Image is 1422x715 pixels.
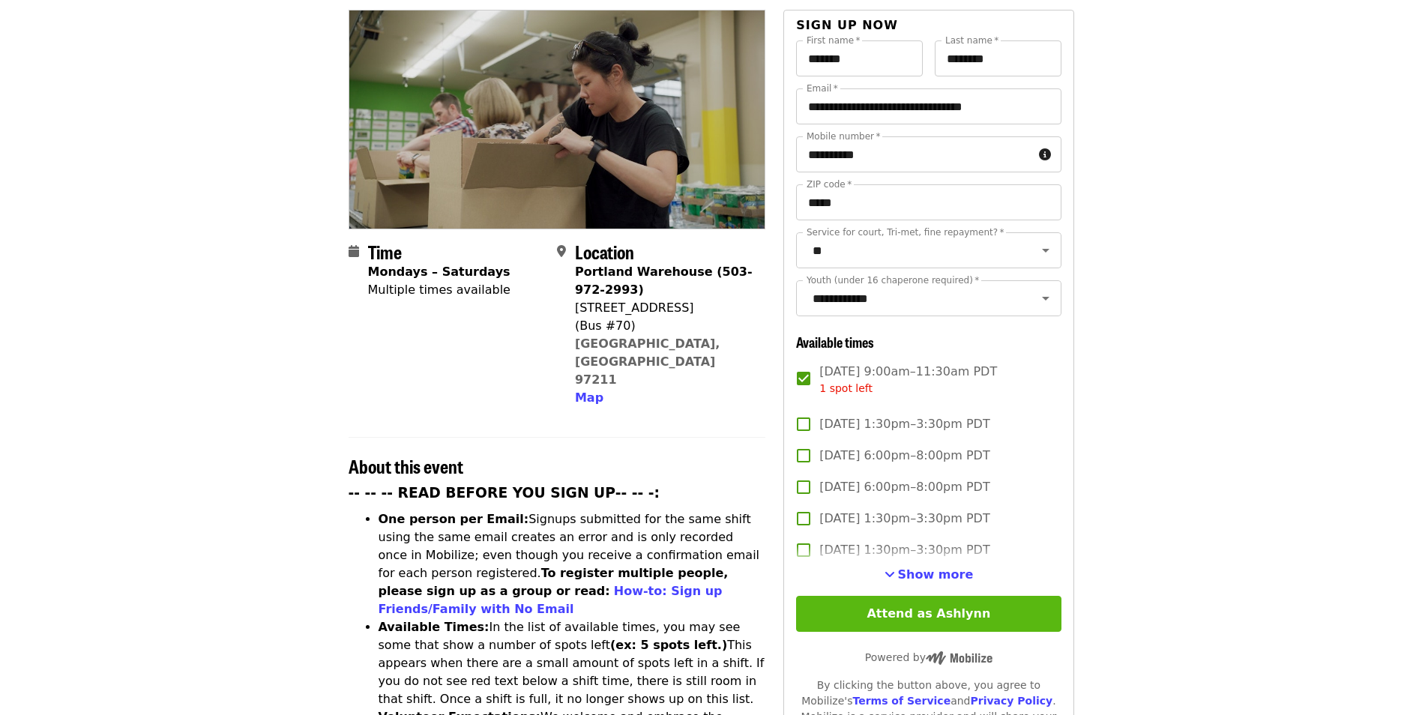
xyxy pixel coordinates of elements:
a: Privacy Policy [970,695,1052,707]
input: ZIP code [796,184,1061,220]
a: How-to: Sign up Friends/Family with No Email [379,584,723,616]
i: map-marker-alt icon [557,244,566,259]
span: [DATE] 9:00am–11:30am PDT [819,363,997,396]
button: See more timeslots [885,566,974,584]
button: Map [575,389,603,407]
strong: (ex: 5 spots left.) [610,638,727,652]
strong: To register multiple people, please sign up as a group or read: [379,566,729,598]
input: Email [796,88,1061,124]
i: circle-info icon [1039,148,1051,162]
strong: One person per Email: [379,512,529,526]
a: Terms of Service [852,695,950,707]
strong: Portland Warehouse (503-972-2993) [575,265,753,297]
label: Youth (under 16 chaperone required) [807,276,979,285]
input: First name [796,40,923,76]
span: Powered by [865,651,992,663]
label: First name [807,36,861,45]
a: [GEOGRAPHIC_DATA], [GEOGRAPHIC_DATA] 97211 [575,337,720,387]
strong: Mondays – Saturdays [368,265,510,279]
li: In the list of available times, you may see some that show a number of spots left This appears wh... [379,618,766,708]
span: Available times [796,332,874,352]
div: (Bus #70) [575,317,753,335]
li: Signups submitted for the same shift using the same email creates an error and is only recorded o... [379,510,766,618]
button: Open [1035,240,1056,261]
input: Mobile number [796,136,1032,172]
img: Oct/Nov/Dec - Portland: Repack/Sort (age 8+) organized by Oregon Food Bank [349,10,765,228]
span: [DATE] 1:30pm–3:30pm PDT [819,541,989,559]
label: Mobile number [807,132,880,141]
span: 1 spot left [819,382,873,394]
strong: -- -- -- READ BEFORE YOU SIGN UP-- -- -: [349,485,660,501]
strong: Available Times: [379,620,489,634]
span: Sign up now [796,18,898,32]
span: [DATE] 1:30pm–3:30pm PDT [819,510,989,528]
div: [STREET_ADDRESS] [575,299,753,317]
label: Service for court, Tri-met, fine repayment? [807,228,1004,237]
span: Location [575,238,634,265]
span: Show more [898,567,974,582]
img: Powered by Mobilize [926,651,992,665]
button: Open [1035,288,1056,309]
label: Last name [945,36,998,45]
span: About this event [349,453,463,479]
button: Attend as Ashlynn [796,596,1061,632]
span: [DATE] 6:00pm–8:00pm PDT [819,447,989,465]
input: Last name [935,40,1061,76]
i: calendar icon [349,244,359,259]
span: [DATE] 1:30pm–3:30pm PDT [819,415,989,433]
label: Email [807,84,838,93]
label: ZIP code [807,180,852,189]
span: Map [575,390,603,405]
div: Multiple times available [368,281,510,299]
span: Time [368,238,402,265]
span: [DATE] 6:00pm–8:00pm PDT [819,478,989,496]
